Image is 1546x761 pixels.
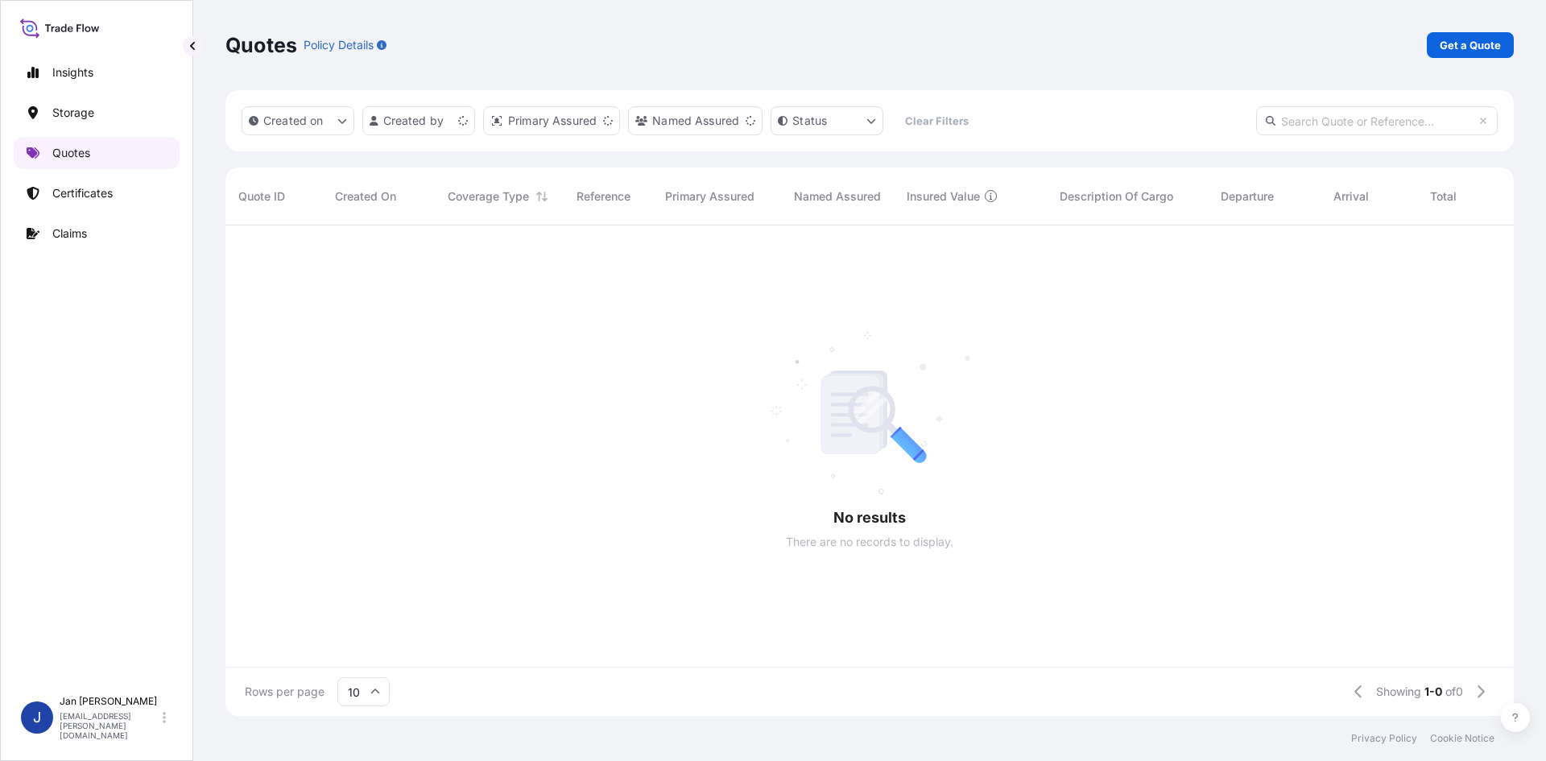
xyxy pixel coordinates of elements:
p: Storage [52,105,94,121]
a: Claims [14,217,180,250]
span: Insured Value [907,188,980,205]
p: Created on [263,113,324,129]
p: Created by [383,113,444,129]
p: Status [792,113,827,129]
span: Departure [1221,188,1274,205]
p: [EMAIL_ADDRESS][PERSON_NAME][DOMAIN_NAME] [60,711,159,740]
span: Showing [1376,684,1421,700]
span: Description Of Cargo [1060,188,1173,205]
span: Named Assured [794,188,881,205]
p: Get a Quote [1440,37,1501,53]
button: distributor Filter options [483,106,620,135]
span: Reference [577,188,630,205]
span: Coverage Type [448,188,529,205]
span: Total [1430,188,1457,205]
button: Clear Filters [891,108,982,134]
span: J [33,709,41,726]
span: Rows per page [245,684,324,700]
span: of 0 [1445,684,1463,700]
p: Certificates [52,185,113,201]
p: Policy Details [304,37,374,53]
span: Created On [335,188,396,205]
p: Jan [PERSON_NAME] [60,695,159,708]
a: Privacy Policy [1351,732,1417,745]
span: Quote ID [238,188,285,205]
p: Named Assured [652,113,739,129]
a: Storage [14,97,180,129]
p: Quotes [225,32,297,58]
a: Quotes [14,137,180,169]
span: Primary Assured [665,188,754,205]
button: cargoOwner Filter options [628,106,763,135]
p: Claims [52,225,87,242]
a: Get a Quote [1427,32,1514,58]
button: createdOn Filter options [242,106,354,135]
a: Certificates [14,177,180,209]
a: Insights [14,56,180,89]
span: 1-0 [1424,684,1442,700]
button: createdBy Filter options [362,106,475,135]
p: Quotes [52,145,90,161]
p: Primary Assured [508,113,597,129]
input: Search Quote or Reference... [1256,106,1498,135]
button: Sort [532,187,552,206]
button: certificateStatus Filter options [771,106,883,135]
span: Arrival [1333,188,1369,205]
a: Cookie Notice [1430,732,1494,745]
p: Insights [52,64,93,81]
p: Clear Filters [905,113,969,129]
